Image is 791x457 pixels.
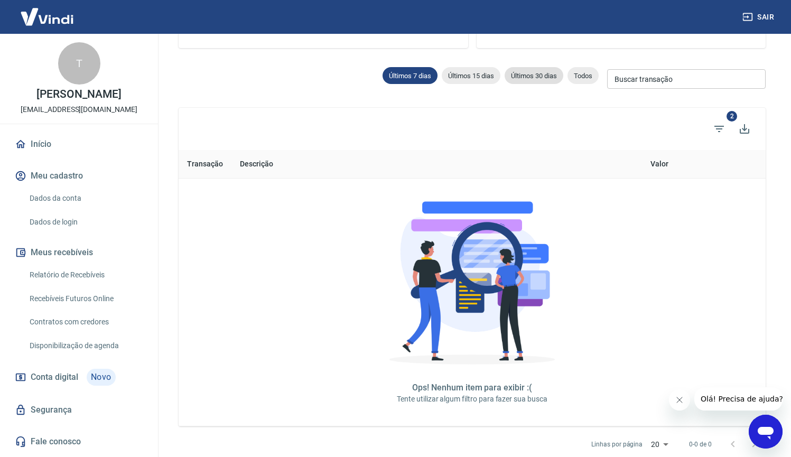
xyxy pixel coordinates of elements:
iframe: Fechar mensagem [669,389,690,411]
iframe: Botão para abrir a janela de mensagens [749,415,783,449]
div: Últimos 7 dias [383,67,438,84]
button: Meus recebíveis [13,241,145,264]
th: Descrição [231,150,494,179]
a: Relatório de Recebíveis [25,264,145,286]
span: Olá! Precisa de ajuda? [6,7,89,16]
th: Transação [179,150,231,179]
iframe: Mensagem da empresa [694,387,783,411]
span: Últimos 30 dias [505,72,563,80]
p: 0-0 de 0 [689,440,712,449]
p: [PERSON_NAME] [36,89,121,100]
img: Vindi [13,1,81,33]
div: 20 [647,437,672,452]
a: Contratos com credores [25,311,145,333]
button: Exportar extrato [732,116,757,142]
div: Últimos 15 dias [442,67,500,84]
a: Segurança [13,398,145,422]
a: Fale conosco [13,430,145,453]
a: Dados de login [25,211,145,233]
p: Linhas por página [591,440,643,449]
button: Meu cadastro [13,164,145,188]
button: Sair [740,7,778,27]
span: Tente utilizar algum filtro para fazer sua busca [397,395,547,403]
a: Recebíveis Futuros Online [25,288,145,310]
th: Valor [494,150,677,179]
span: 2 [727,111,737,122]
div: Últimos 30 dias [505,67,563,84]
span: Todos [567,72,599,80]
a: Disponibilização de agenda [25,335,145,357]
span: Ops! Nenhum item para exibir :( [412,383,532,393]
span: Conta digital [31,370,78,385]
a: Dados da conta [25,188,145,209]
a: Conta digitalNovo [13,365,145,390]
span: Últimos 7 dias [383,72,438,80]
div: Todos [567,67,599,84]
a: Início [13,133,145,156]
span: Filtros [706,116,732,142]
p: [EMAIL_ADDRESS][DOMAIN_NAME] [21,104,137,115]
span: Novo [87,369,116,386]
img: Nenhum item encontrado [381,195,564,378]
div: T [58,42,100,85]
span: Últimos 15 dias [442,72,500,80]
